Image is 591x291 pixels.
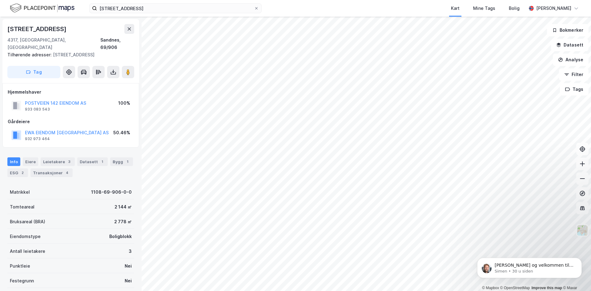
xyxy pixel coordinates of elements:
div: Transaksjoner [30,168,73,177]
div: 2 [19,170,26,176]
div: Eiendomstype [10,233,41,240]
div: 932 973 464 [25,136,50,141]
button: Tag [7,66,60,78]
a: Improve this map [532,286,562,290]
div: Gårdeiere [8,118,134,125]
div: Hjemmelshaver [8,88,134,96]
div: Eiere [23,157,38,166]
img: Z [577,224,588,236]
div: 50.46% [113,129,130,136]
div: 100% [118,99,130,107]
div: Nei [125,262,132,270]
div: [STREET_ADDRESS] [7,24,68,34]
div: Kart [451,5,460,12]
div: 4 [64,170,70,176]
button: Analyse [553,54,589,66]
span: [PERSON_NAME] og velkommen til Newsec Maps, [PERSON_NAME] det er du lurer på så er det bare å ta ... [27,18,106,47]
div: 3 [66,159,72,165]
div: Nei [125,277,132,285]
div: Antall leietakere [10,248,45,255]
p: Message from Simen, sent 30 u siden [27,24,106,29]
button: Filter [559,68,589,81]
div: Datasett [77,157,108,166]
div: 2 778 ㎡ [114,218,132,225]
div: 1 [124,159,131,165]
img: logo.f888ab2527a4732fd821a326f86c7f29.svg [10,3,74,14]
div: 933 083 543 [25,107,50,112]
div: 2 144 ㎡ [115,203,132,211]
a: OpenStreetMap [500,286,530,290]
div: Boligblokk [109,233,132,240]
button: Tags [560,83,589,95]
div: ESG [7,168,28,177]
div: 4317, [GEOGRAPHIC_DATA], [GEOGRAPHIC_DATA] [7,36,100,51]
input: Søk på adresse, matrikkel, gårdeiere, leietakere eller personer [97,4,254,13]
button: Datasett [551,39,589,51]
div: Info [7,157,20,166]
div: 3 [129,248,132,255]
div: Mine Tags [473,5,495,12]
div: 1 [99,159,105,165]
div: Matrikkel [10,188,30,196]
a: Mapbox [482,286,499,290]
div: 1108-69-906-0-0 [91,188,132,196]
div: Leietakere [41,157,75,166]
div: Festegrunn [10,277,34,285]
button: Bokmerker [547,24,589,36]
iframe: Intercom notifications melding [468,245,591,288]
div: Tomteareal [10,203,34,211]
div: Bruksareal (BRA) [10,218,45,225]
div: Bolig [509,5,520,12]
div: Bygg [110,157,133,166]
div: [STREET_ADDRESS] [7,51,129,59]
div: Sandnes, 69/906 [100,36,134,51]
span: Tilhørende adresser: [7,52,53,57]
div: Punktleie [10,262,30,270]
div: [PERSON_NAME] [536,5,571,12]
